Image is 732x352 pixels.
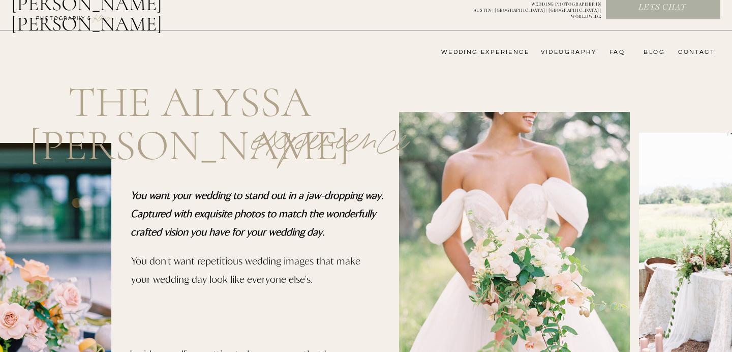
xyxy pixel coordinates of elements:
[675,48,715,56] a: CONTACT
[457,2,601,13] a: WEDDING PHOTOGRAPHER INAUSTIN | [GEOGRAPHIC_DATA] | [GEOGRAPHIC_DATA] | WORLDWIDE
[30,15,97,27] a: photography &
[606,2,718,13] a: Lets chat
[131,251,376,297] p: You don't want repetitious wedding images that make your wedding day look like everyone else's.
[538,48,597,56] a: videography
[427,48,529,56] a: wedding experience
[131,189,383,238] b: You want your wedding to stand out in a jaw-dropping way. Captured with exquisite photos to match...
[457,2,601,13] p: WEDDING PHOTOGRAPHER IN AUSTIN | [GEOGRAPHIC_DATA] | [GEOGRAPHIC_DATA] | WORLDWIDE
[640,48,665,56] a: bLog
[83,11,121,23] a: FILMs
[604,48,625,56] a: FAQ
